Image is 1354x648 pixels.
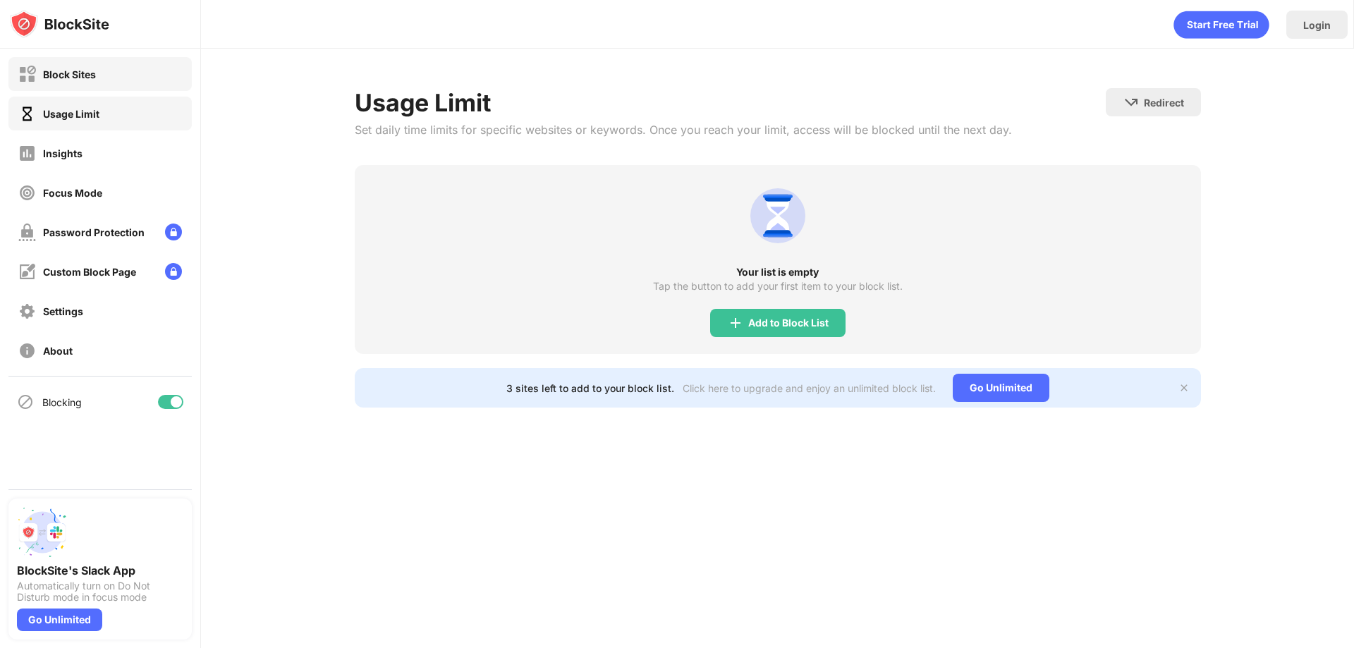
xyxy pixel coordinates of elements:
img: lock-menu.svg [165,224,182,240]
div: Insights [43,147,83,159]
div: 3 sites left to add to your block list. [506,382,674,394]
img: time-usage-on.svg [18,105,36,123]
img: focus-off.svg [18,184,36,202]
img: about-off.svg [18,342,36,360]
div: Your list is empty [355,267,1201,278]
div: Add to Block List [748,317,829,329]
div: Usage Limit [355,88,1012,117]
img: customize-block-page-off.svg [18,263,36,281]
div: animation [1173,11,1269,39]
img: blocking-icon.svg [17,393,34,410]
div: Click here to upgrade and enjoy an unlimited block list. [683,382,936,394]
div: Go Unlimited [17,609,102,631]
div: Usage Limit [43,108,99,120]
div: Go Unlimited [953,374,1049,402]
div: Redirect [1144,97,1184,109]
img: push-slack.svg [17,507,68,558]
img: settings-off.svg [18,302,36,320]
img: logo-blocksite.svg [10,10,109,38]
img: password-protection-off.svg [18,224,36,241]
img: insights-off.svg [18,145,36,162]
img: x-button.svg [1178,382,1190,393]
img: block-off.svg [18,66,36,83]
div: Blocking [42,396,82,408]
div: Settings [43,305,83,317]
div: BlockSite's Slack App [17,563,183,577]
div: About [43,345,73,357]
div: Focus Mode [43,187,102,199]
div: Custom Block Page [43,266,136,278]
div: Login [1303,19,1331,31]
div: Tap the button to add your first item to your block list. [653,281,903,292]
img: usage-limit.svg [744,182,812,250]
img: lock-menu.svg [165,263,182,280]
div: Set daily time limits for specific websites or keywords. Once you reach your limit, access will b... [355,123,1012,137]
div: Automatically turn on Do Not Disturb mode in focus mode [17,580,183,603]
div: Password Protection [43,226,145,238]
div: Block Sites [43,68,96,80]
